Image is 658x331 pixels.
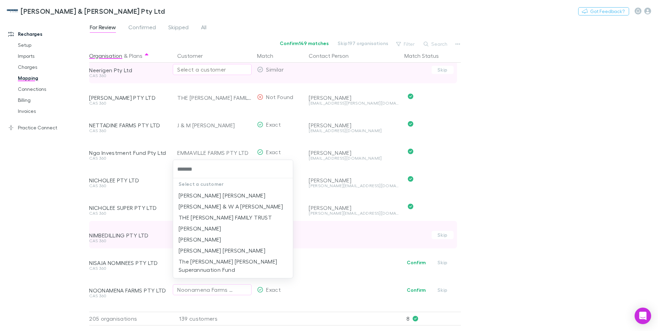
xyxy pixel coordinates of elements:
[173,223,293,234] li: [PERSON_NAME]
[173,190,293,201] li: [PERSON_NAME] [PERSON_NAME]
[173,178,293,190] p: Select a customer
[173,212,293,223] li: THE [PERSON_NAME] FAMILY TRUST
[173,256,293,275] li: The [PERSON_NAME] [PERSON_NAME] Superannuation Fund
[635,308,651,324] div: Open Intercom Messenger
[173,245,293,256] li: [PERSON_NAME] [PERSON_NAME]
[173,201,293,212] li: [PERSON_NAME] & W A [PERSON_NAME]
[173,234,293,245] li: [PERSON_NAME]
